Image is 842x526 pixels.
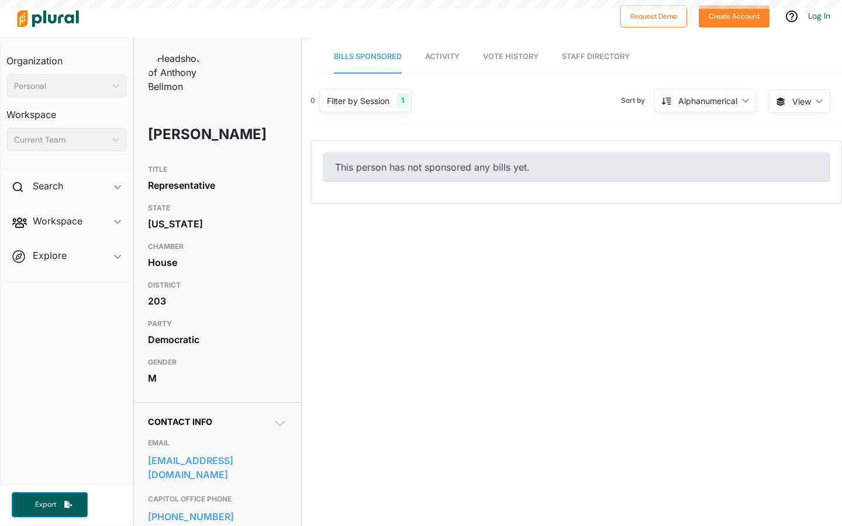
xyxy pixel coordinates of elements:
[148,331,287,348] div: Democratic
[327,95,389,107] div: Filter by Session
[483,40,539,74] a: Vote History
[27,500,64,510] span: Export
[12,492,88,517] button: Export
[148,508,287,525] a: [PHONE_NUMBER]
[6,98,127,123] h3: Workspace
[425,40,460,74] a: Activity
[6,44,127,70] h3: Organization
[148,369,287,387] div: M
[334,40,402,74] a: Bills Sponsored
[621,95,654,106] span: Sort by
[678,95,737,107] div: Alphanumerical
[148,492,287,506] h3: CAPITOL OFFICE PHONE
[14,134,108,146] div: Current Team
[562,40,630,74] a: Staff Directory
[148,417,212,427] span: Contact Info
[148,254,287,271] div: House
[148,240,287,254] h3: CHAMBER
[148,292,287,310] div: 203
[148,436,287,450] h3: EMAIL
[148,278,287,292] h3: DISTRICT
[483,52,539,61] span: Vote History
[148,117,232,152] h1: [PERSON_NAME]
[620,5,687,27] button: Request Demo
[148,215,287,233] div: [US_STATE]
[148,177,287,194] div: Representative
[699,5,769,27] button: Create Account
[323,153,830,182] div: This person has not sponsored any bills yet.
[808,11,830,21] a: Log In
[148,51,206,94] img: Headshot of Anthony Bellmon
[148,452,287,483] a: [EMAIL_ADDRESS][DOMAIN_NAME]
[425,52,460,61] span: Activity
[148,162,287,177] h3: TITLE
[33,179,63,192] h2: Search
[148,317,287,331] h3: PARTY
[14,80,108,92] div: Personal
[148,355,287,369] h3: GENDER
[310,95,315,106] div: 0
[699,9,769,22] a: Create Account
[792,95,811,108] span: View
[396,93,409,108] div: 1
[148,201,287,215] h3: STATE
[620,9,687,22] a: Request Demo
[334,52,402,61] span: Bills Sponsored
